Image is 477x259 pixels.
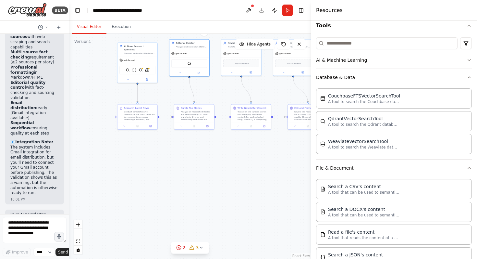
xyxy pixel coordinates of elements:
[139,68,143,72] img: BraveSearchTool
[320,209,325,214] img: DOCXSearchTool
[130,124,144,128] button: No output available
[235,39,275,49] button: Hide Agents
[181,107,202,110] div: Curate Top Stories
[145,124,156,128] button: Open in side panel
[74,237,82,246] button: fit view
[286,62,300,65] span: Drop tools here
[238,110,269,121] div: Transform the curated stories into engaging newsletter content. For each selected story, create: ...
[74,246,82,254] button: toggle interactivity
[227,52,239,55] span: gpt-4o-mini
[328,229,399,235] div: Read a file's content
[328,252,399,258] div: Search a JSON's content
[202,124,213,128] button: Open in side panel
[320,232,325,237] img: FileReadTool
[176,45,207,48] div: Analyze and rank news stories by importance, relevance, and diversity. Select the top 3-5 most si...
[297,6,306,15] button: Hide right sidebar
[124,110,155,121] div: Conduct comprehensive research on the latest news and developments across AI, technology, busines...
[124,52,155,55] div: Discover and collect the latest AI, technology, and business news stories from reliable sources. ...
[74,220,82,254] div: React Flow controls
[183,244,186,251] span: 2
[316,6,343,14] h4: Resources
[176,52,187,55] span: gpt-4o-mini
[240,78,253,102] g: Edge from e80d575d-d4b0-447f-a9d5-324ce81ae9a6 to 4d93aca7-d40d-4494-b794-89e21a25a386
[117,104,158,130] div: Research Latest NewsConduct comprehensive research on the latest news and developments across AI,...
[244,124,258,128] button: No output available
[10,30,49,39] strong: Grounding in real sources
[228,45,259,48] div: Transform curated news stories into compelling newsletter content. Create engaging headlines, con...
[316,17,472,35] button: Tools
[52,6,68,14] div: BETA
[287,104,328,130] div: Edit and Format NewsletterReview the newsletter content for accuracy, consistency, and quality. C...
[10,100,59,121] li: ready (Gmail integration available)
[273,115,286,119] g: Edge from 4d93aca7-d40d-4494-b794-89e21a25a386 to 8a77f930-e947-4676-adf0-94234d1672b6
[316,86,472,159] div: Database & Data
[259,124,270,128] button: Open in side panel
[328,99,399,104] p: A tool to search the Couchbase database for relevant information on internal documents.
[328,145,399,150] p: A tool to search the Weaviate database for relevant information on internal documents.
[320,96,325,101] img: CouchbaseFTSVectorSearchTool
[54,23,64,31] button: Start a new chat
[10,121,59,136] li: ensuring quality at each step
[328,213,399,218] p: A tool that can be used to semantic search a query from a DOCX's content.
[74,39,91,44] div: Version 1
[328,206,399,213] div: Search a DOCX's content
[292,254,310,258] a: React Flow attribution
[12,250,28,255] span: Improve
[188,78,196,102] g: Edge from b48df3ea-23d7-416b-ba49-52feced8ddc0 to 05540e47-7fda-42f4-a381-ec59fe905630
[328,93,400,99] div: CouchbaseFTSVectorSearchTool
[176,42,207,45] div: Editorial Curator
[294,107,325,110] div: Edit and Format Newsletter
[320,187,325,192] img: CSVSearchTool
[72,20,106,34] button: Visual Editor
[294,110,326,121] div: Review the newsletter content for accuracy, consistency, and quality. Check all source citations ...
[124,107,149,110] div: Research Latest News
[328,235,399,240] p: A tool that reads the content of a file. To use this tool, provide a 'file_path' parameter with t...
[136,82,139,102] g: Edge from 71101b4e-784d-4b26-99db-1910e6ebb168 to 141ffda2-de29-44da-aa48-0f007c1b47c9
[279,52,291,55] span: gpt-4o-mini
[320,141,325,147] img: WeaviateVectorSearchTool
[316,160,472,176] button: File & Document
[132,68,136,72] img: ScrapeWebsiteTool
[301,124,314,128] button: No output available
[10,197,59,202] div: 10:01 PM
[328,183,399,190] div: Search a CSV's content
[10,50,59,65] li: requirement (≥2 sources per story)
[228,42,259,45] div: Newsletter Content Writer
[3,248,31,256] button: Improve
[328,115,399,122] div: QdrantVectorSearchTool
[320,119,325,124] img: QdrantVectorSearchTool
[10,80,45,90] strong: Editorial quality control
[160,115,172,119] g: Edge from 141ffda2-de29-44da-aa48-0f007c1b47c9 to 05540e47-7fda-42f4-a381-ec59fe905630
[10,80,59,100] li: with fact-checking and sourcing validation
[8,3,47,18] img: Logo
[273,39,313,76] div: Newsletter EditorReview, format, and finalize the newsletter content. Ensure consistent tone, pro...
[292,78,310,102] g: Edge from 6d69bed7-bf69-4701-8b49-5e64d860c559 to 8a77f930-e947-4676-adf0-94234d1672b6
[328,190,399,195] p: A tool that can be used to semantic search a query from a CSV's content.
[126,68,130,72] img: SerperDevTool
[234,62,249,65] span: Drop tools here
[10,50,49,59] strong: Multi-source fact-checking
[35,23,51,31] button: Switch to previous chat
[200,28,208,36] button: Delete node
[10,65,38,75] strong: Professional formatting
[190,71,208,75] button: Open in side panel
[188,62,191,66] img: QdrantVectorSearchTool
[328,138,399,145] div: WeaviateVectorSearchTool
[171,242,209,254] button: 23
[54,232,64,241] button: Click to speak your automation idea
[238,107,266,110] div: Write Newsletter Content
[316,52,472,69] button: AI & Machine Learning
[74,220,82,229] button: zoom in
[55,248,76,256] button: Send
[187,124,201,128] button: No output available
[328,122,399,127] p: A tool to search the Qdrant database for relevant information on internal documents.
[181,110,212,121] div: Analyze all researched stories and select the top 3-5 most important, diverse, and newsworthy sto...
[10,140,59,145] h2: 📧
[242,71,260,74] button: Open in side panel
[10,100,36,110] strong: Email distribution
[247,42,271,47] span: Hide Agents
[106,20,136,34] button: Execution
[124,59,135,61] span: gpt-4o-mini
[145,68,149,72] img: SerplyNewsSearchTool
[196,244,199,251] span: 3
